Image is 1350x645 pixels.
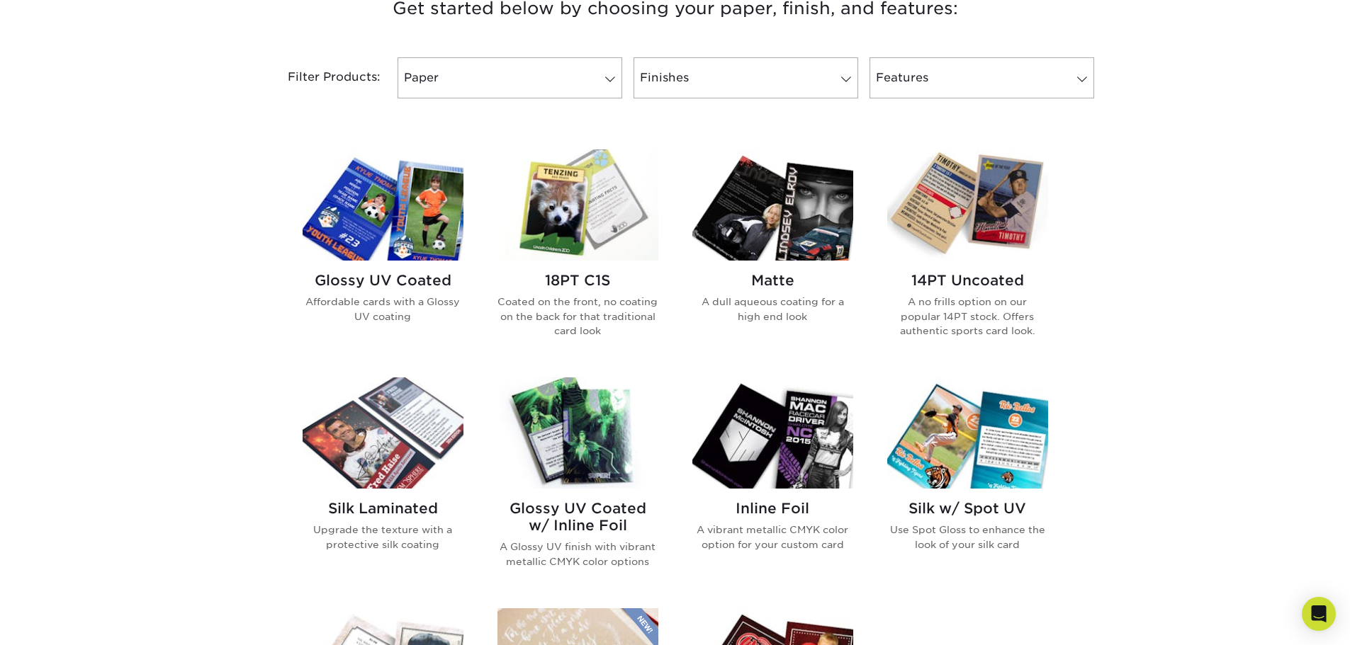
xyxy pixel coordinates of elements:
[303,149,463,360] a: Glossy UV Coated Trading Cards Glossy UV Coated Affordable cards with a Glossy UV coating
[692,377,853,591] a: Inline Foil Trading Cards Inline Foil A vibrant metallic CMYK color option for your custom card
[692,295,853,324] p: A dull aqueous coating for a high end look
[497,149,658,261] img: 18PT C1S Trading Cards
[497,377,658,489] img: Glossy UV Coated w/ Inline Foil Trading Cards
[692,272,853,289] h2: Matte
[887,149,1048,261] img: 14PT Uncoated Trading Cards
[303,377,463,591] a: Silk Laminated Trading Cards Silk Laminated Upgrade the texture with a protective silk coating
[303,272,463,289] h2: Glossy UV Coated
[887,377,1048,489] img: Silk w/ Spot UV Trading Cards
[303,377,463,489] img: Silk Laminated Trading Cards
[887,272,1048,289] h2: 14PT Uncoated
[303,523,463,552] p: Upgrade the texture with a protective silk coating
[303,500,463,517] h2: Silk Laminated
[303,149,463,261] img: Glossy UV Coated Trading Cards
[497,149,658,360] a: 18PT C1S Trading Cards 18PT C1S Coated on the front, no coating on the back for that traditional ...
[497,500,658,534] h2: Glossy UV Coated w/ Inline Foil
[887,149,1048,360] a: 14PT Uncoated Trading Cards 14PT Uncoated A no frills option on our popular 14PT stock. Offers au...
[497,377,658,591] a: Glossy UV Coated w/ Inline Foil Trading Cards Glossy UV Coated w/ Inline Foil A Glossy UV finish ...
[497,540,658,569] p: A Glossy UV finish with vibrant metallic CMYK color options
[497,295,658,338] p: Coated on the front, no coating on the back for that traditional card look
[497,272,658,289] h2: 18PT C1S
[887,295,1048,338] p: A no frills option on our popular 14PT stock. Offers authentic sports card look.
[1302,597,1336,631] div: Open Intercom Messenger
[870,57,1094,98] a: Features
[887,377,1048,591] a: Silk w/ Spot UV Trading Cards Silk w/ Spot UV Use Spot Gloss to enhance the look of your silk card
[692,500,853,517] h2: Inline Foil
[887,500,1048,517] h2: Silk w/ Spot UV
[4,602,120,640] iframe: Google Customer Reviews
[634,57,858,98] a: Finishes
[398,57,622,98] a: Paper
[692,377,853,489] img: Inline Foil Trading Cards
[887,523,1048,552] p: Use Spot Gloss to enhance the look of your silk card
[692,149,853,261] img: Matte Trading Cards
[692,149,853,360] a: Matte Trading Cards Matte A dull aqueous coating for a high end look
[250,57,392,98] div: Filter Products:
[303,295,463,324] p: Affordable cards with a Glossy UV coating
[692,523,853,552] p: A vibrant metallic CMYK color option for your custom card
